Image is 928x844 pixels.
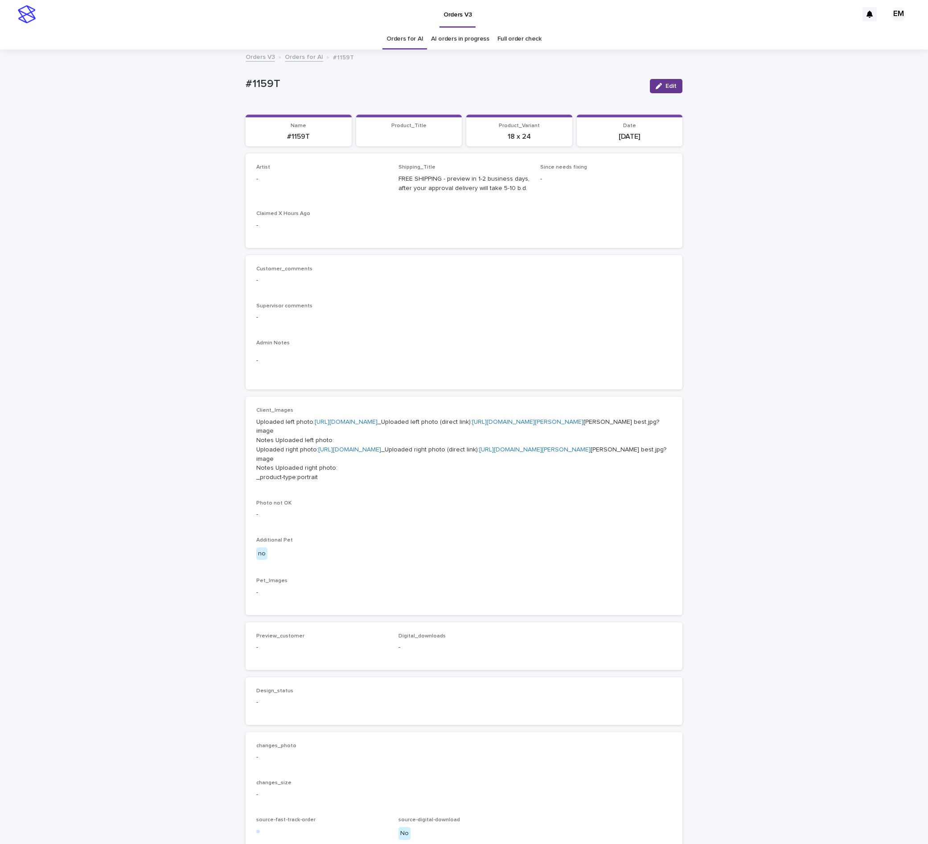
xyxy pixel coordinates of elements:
[256,266,312,272] span: Customer_comments
[256,276,672,285] p: -
[256,643,388,652] p: -
[256,221,388,230] p: -
[398,827,411,840] div: No
[256,790,672,799] p: -
[582,132,678,141] p: [DATE]
[256,165,270,170] span: Artist
[256,510,672,519] p: -
[256,578,287,583] span: Pet_Images
[256,356,672,365] p: -
[398,165,435,170] span: Shipping_Title
[246,51,275,62] a: Orders V3
[256,211,310,216] span: Claimed X Hours Ago
[472,419,583,425] a: [URL][DOMAIN_NAME][PERSON_NAME]
[291,123,306,128] span: Name
[318,447,381,453] a: [URL][DOMAIN_NAME]
[256,501,292,506] span: Photo not OK
[256,753,672,762] p: -
[246,78,643,91] p: #1159T
[391,123,427,128] span: Product_Title
[891,7,906,21] div: EM
[256,340,290,346] span: Admin Notes
[431,29,489,50] a: AI orders in progress
[256,303,312,309] span: Supervisor comments
[497,29,542,50] a: Full order check
[665,83,677,89] span: Edit
[256,698,388,707] p: -
[256,743,296,749] span: changes_photo
[540,165,587,170] span: Since needs fixing
[472,132,567,141] p: 18 x 24
[398,174,530,193] p: FREE SHIPPING - preview in 1-2 business days, after your approval delivery will take 5-10 b.d.
[256,780,292,786] span: changes_size
[499,123,540,128] span: Product_Variant
[256,313,672,322] p: -
[256,547,267,560] div: no
[650,79,682,93] button: Edit
[256,633,304,639] span: Preview_customer
[256,588,672,597] p: -
[256,408,293,413] span: Client_Images
[386,29,423,50] a: Orders for AI
[256,174,388,184] p: -
[540,174,672,184] p: -
[256,538,293,543] span: Additional Pet
[623,123,636,128] span: Date
[256,817,316,823] span: source-fast-track-order
[285,51,323,62] a: Orders for AI
[398,643,530,652] p: -
[333,52,354,62] p: #1159T
[398,633,446,639] span: Digital_downloads
[18,5,36,23] img: stacker-logo-s-only.png
[398,817,460,823] span: source-digital-download
[256,688,293,694] span: Design_status
[251,132,346,141] p: #1159T
[256,418,672,483] p: Uploaded left photo: _Uploaded left photo (direct link): [PERSON_NAME] best.jpg?image Notes Uploa...
[315,419,378,425] a: [URL][DOMAIN_NAME]
[479,447,591,453] a: [URL][DOMAIN_NAME][PERSON_NAME]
